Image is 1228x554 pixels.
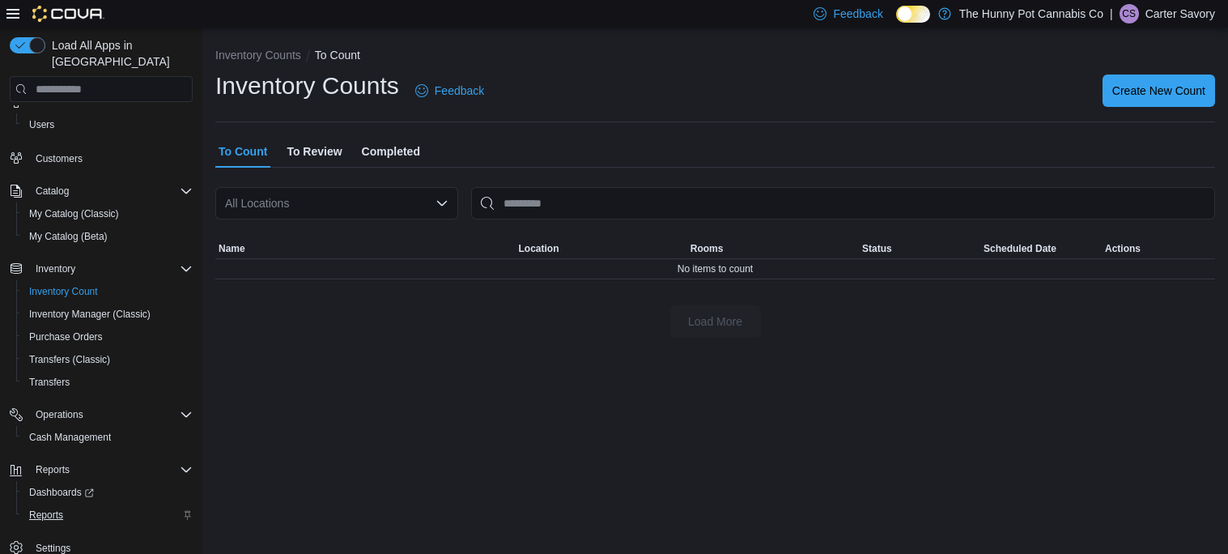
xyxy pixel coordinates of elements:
[678,262,753,275] span: No items to count
[315,49,360,62] button: To Count
[23,327,193,347] span: Purchase Orders
[36,463,70,476] span: Reports
[3,146,199,169] button: Customers
[29,460,193,479] span: Reports
[29,230,108,243] span: My Catalog (Beta)
[984,242,1056,255] span: Scheduled Date
[16,426,199,449] button: Cash Management
[23,483,193,502] span: Dashboards
[23,505,193,525] span: Reports
[16,326,199,348] button: Purchase Orders
[23,115,193,134] span: Users
[362,135,420,168] span: Completed
[690,242,724,255] span: Rooms
[3,403,199,426] button: Operations
[3,180,199,202] button: Catalog
[29,259,82,279] button: Inventory
[23,350,193,369] span: Transfers (Classic)
[219,135,267,168] span: To Count
[519,242,559,255] span: Location
[516,239,687,258] button: Location
[23,505,70,525] a: Reports
[471,187,1215,219] input: This is a search bar. After typing your query, hit enter to filter the results lower in the page.
[36,408,83,421] span: Operations
[1122,4,1136,23] span: CS
[1105,242,1141,255] span: Actions
[3,258,199,280] button: Inventory
[1103,75,1215,107] button: Create New Count
[23,282,193,301] span: Inventory Count
[29,149,89,168] a: Customers
[23,305,193,324] span: Inventory Manager (Classic)
[23,282,104,301] a: Inventory Count
[23,115,61,134] a: Users
[36,152,83,165] span: Customers
[29,259,193,279] span: Inventory
[29,285,98,298] span: Inventory Count
[29,405,193,424] span: Operations
[29,308,151,321] span: Inventory Manager (Classic)
[23,227,193,246] span: My Catalog (Beta)
[29,181,193,201] span: Catalog
[959,4,1103,23] p: The Hunny Pot Cannabis Co
[687,239,859,258] button: Rooms
[23,373,193,392] span: Transfers
[670,305,761,338] button: Load More
[32,6,104,22] img: Cova
[688,313,742,330] span: Load More
[23,204,193,224] span: My Catalog (Classic)
[16,504,199,526] button: Reports
[16,303,199,326] button: Inventory Manager (Classic)
[29,431,111,444] span: Cash Management
[23,305,157,324] a: Inventory Manager (Classic)
[29,118,54,131] span: Users
[29,353,110,366] span: Transfers (Classic)
[23,204,125,224] a: My Catalog (Classic)
[29,460,76,479] button: Reports
[29,181,75,201] button: Catalog
[16,202,199,225] button: My Catalog (Classic)
[36,262,75,275] span: Inventory
[23,227,114,246] a: My Catalog (Beta)
[16,113,199,136] button: Users
[29,405,90,424] button: Operations
[215,47,1215,66] nav: An example of EuiBreadcrumbs
[45,37,193,70] span: Load All Apps in [GEOGRAPHIC_DATA]
[23,350,117,369] a: Transfers (Classic)
[29,207,119,220] span: My Catalog (Classic)
[16,348,199,371] button: Transfers (Classic)
[1145,4,1215,23] p: Carter Savory
[23,327,109,347] a: Purchase Orders
[862,242,892,255] span: Status
[287,135,342,168] span: To Review
[16,280,199,303] button: Inventory Count
[1112,83,1205,99] span: Create New Count
[896,6,930,23] input: Dark Mode
[23,428,193,447] span: Cash Management
[23,428,117,447] a: Cash Management
[29,147,193,168] span: Customers
[29,509,63,522] span: Reports
[435,83,484,99] span: Feedback
[215,239,516,258] button: Name
[436,197,448,210] button: Open list of options
[215,49,301,62] button: Inventory Counts
[29,330,103,343] span: Purchase Orders
[29,376,70,389] span: Transfers
[980,239,1102,258] button: Scheduled Date
[29,486,94,499] span: Dashboards
[16,371,199,394] button: Transfers
[833,6,882,22] span: Feedback
[23,483,100,502] a: Dashboards
[16,481,199,504] a: Dashboards
[215,70,399,102] h1: Inventory Counts
[16,225,199,248] button: My Catalog (Beta)
[219,242,245,255] span: Name
[1120,4,1139,23] div: Carter Savory
[859,239,980,258] button: Status
[409,75,491,107] a: Feedback
[36,185,69,198] span: Catalog
[23,373,76,392] a: Transfers
[1110,4,1113,23] p: |
[3,458,199,481] button: Reports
